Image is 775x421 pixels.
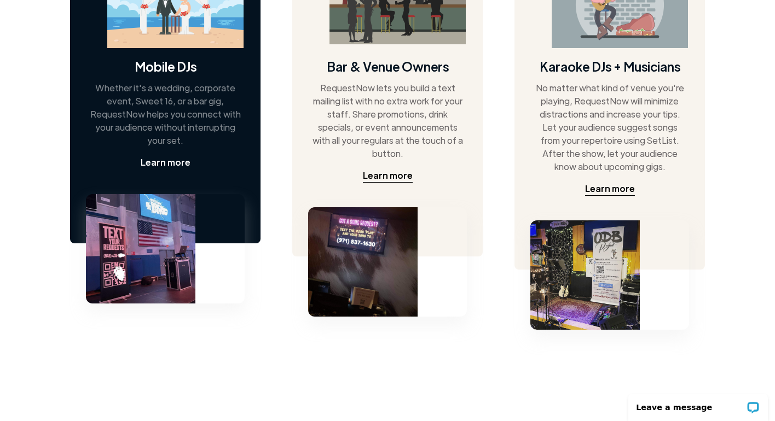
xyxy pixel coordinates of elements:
[141,156,190,169] a: Learn more
[311,81,464,160] div: RequestNow lets you build a text mailing list with no extra work for your staff. Share promotions...
[141,156,190,169] div: Learn more
[530,220,640,330] img: musician stand
[534,81,686,173] div: No matter what kind of venue you're playing, RequestNow will minimize distractions and increase y...
[308,207,418,317] img: bar tv
[86,194,195,303] img: school dance with a poster
[621,387,775,421] iframe: LiveChat chat widget
[363,169,413,183] a: Learn more
[540,57,680,75] h4: Karaoke DJs + Musicians
[363,169,413,182] div: Learn more
[585,182,635,196] a: Learn more
[135,57,196,75] h4: Mobile DJs
[89,81,241,147] div: Whether it's a wedding, corporate event, Sweet 16, or a bar gig, RequestNow helps you connect wit...
[585,182,635,195] div: Learn more
[327,57,449,75] h4: Bar & Venue Owners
